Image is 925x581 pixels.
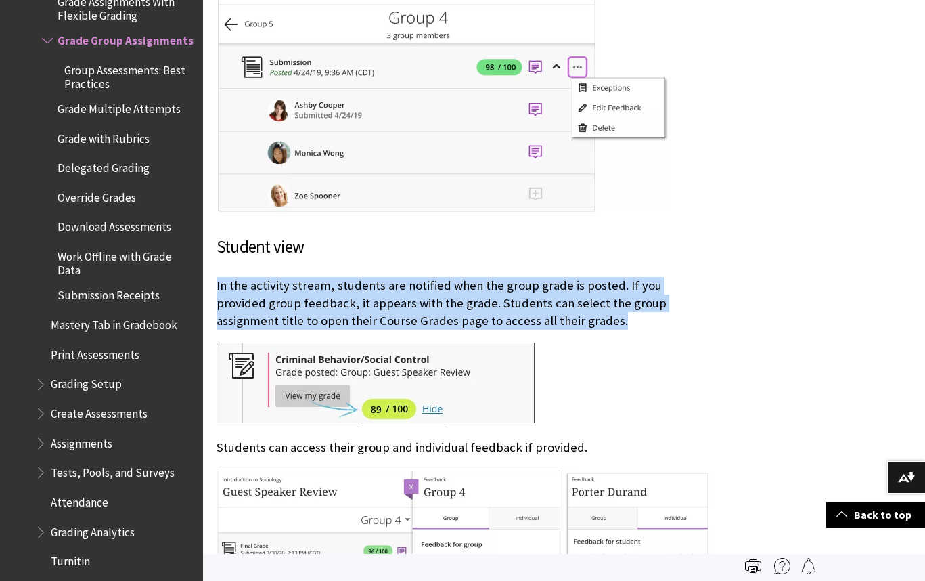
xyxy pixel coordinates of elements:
span: Turnitin [51,550,90,568]
span: Grading Analytics [51,521,135,539]
span: Submission Receipts [58,284,160,303]
h3: Student view [217,234,711,260]
span: Group Assessments: Best Practices [64,59,194,91]
span: Assignments [51,432,112,450]
span: Work Offline with Grade Data [58,245,194,277]
img: More help [774,558,790,574]
p: Students can access their group and individual feedback if provided. [217,439,711,456]
span: Print Assessments [51,343,139,362]
span: Grade with Rubrics [58,127,150,146]
a: Back to top [826,502,925,528]
span: Create Assessments [51,402,148,421]
span: Override Grades [58,186,136,205]
img: The activity stream of the Student's view is open with the "View my grade" button clicked and an ... [217,343,535,423]
p: In the activity stream, students are notified when the group grade is posted. If you provided gro... [217,277,711,330]
span: Tests, Pools, and Surveys [51,461,175,479]
span: Download Assessments [58,216,171,234]
span: Grade Multiple Attempts [58,98,181,116]
span: Grade Group Assignments [58,29,194,47]
span: Attendance [51,491,108,509]
img: Follow this page [800,558,817,574]
img: Print [745,558,761,574]
span: Delegated Grading [58,156,150,175]
span: Grading Setup [51,373,122,391]
span: Mastery Tab in Gradebook [51,314,177,332]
